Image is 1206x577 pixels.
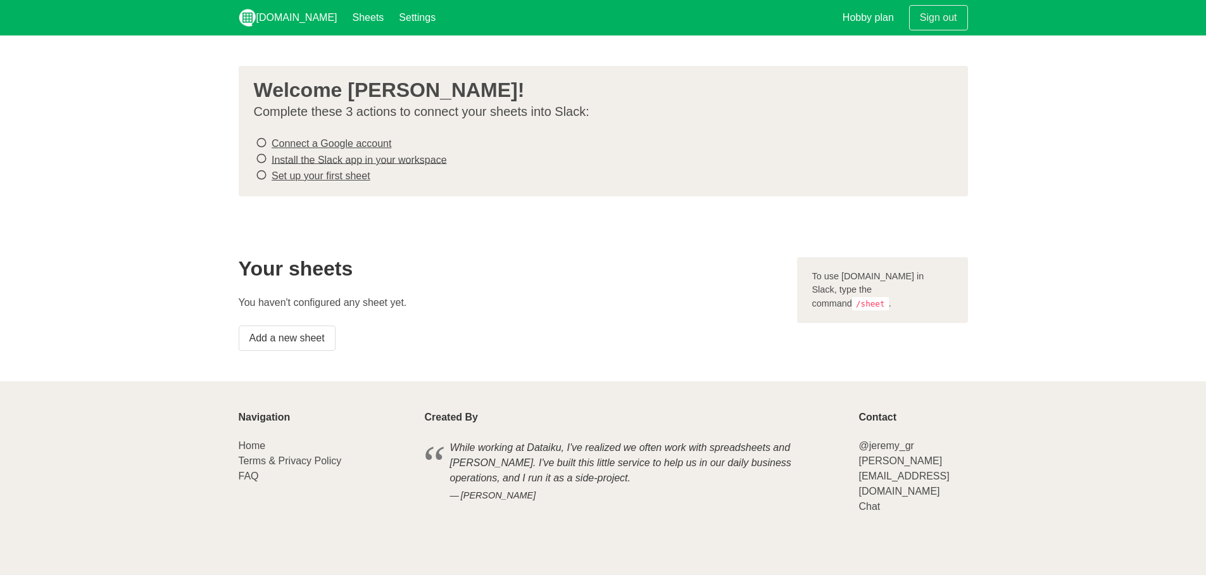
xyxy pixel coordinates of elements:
[858,412,967,423] p: Contact
[239,295,782,310] p: You haven't configured any sheet yet.
[239,412,410,423] p: Navigation
[852,297,889,310] code: /sheet
[425,438,844,505] blockquote: While working at Dataiku, I've realized we often work with spreadsheets and [PERSON_NAME]. I've b...
[239,257,782,280] h2: Your sheets
[858,455,949,497] a: [PERSON_NAME][EMAIL_ADDRESS][DOMAIN_NAME]
[272,154,447,165] a: Install the Slack app in your workspace
[254,104,943,120] p: Complete these 3 actions to connect your sheets into Slack:
[272,170,370,181] a: Set up your first sheet
[858,440,914,451] a: @jeremy_gr
[858,501,880,512] a: Chat
[797,257,968,324] div: To use [DOMAIN_NAME] in Slack, type the command .
[239,326,336,351] a: Add a new sheet
[254,79,943,101] h3: Welcome [PERSON_NAME]!
[425,412,844,423] p: Created By
[272,138,391,149] a: Connect a Google account
[239,9,256,27] img: logo_v2_white.png
[239,455,342,466] a: Terms & Privacy Policy
[239,440,266,451] a: Home
[239,471,259,481] a: FAQ
[450,489,819,503] cite: [PERSON_NAME]
[909,5,968,30] a: Sign out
